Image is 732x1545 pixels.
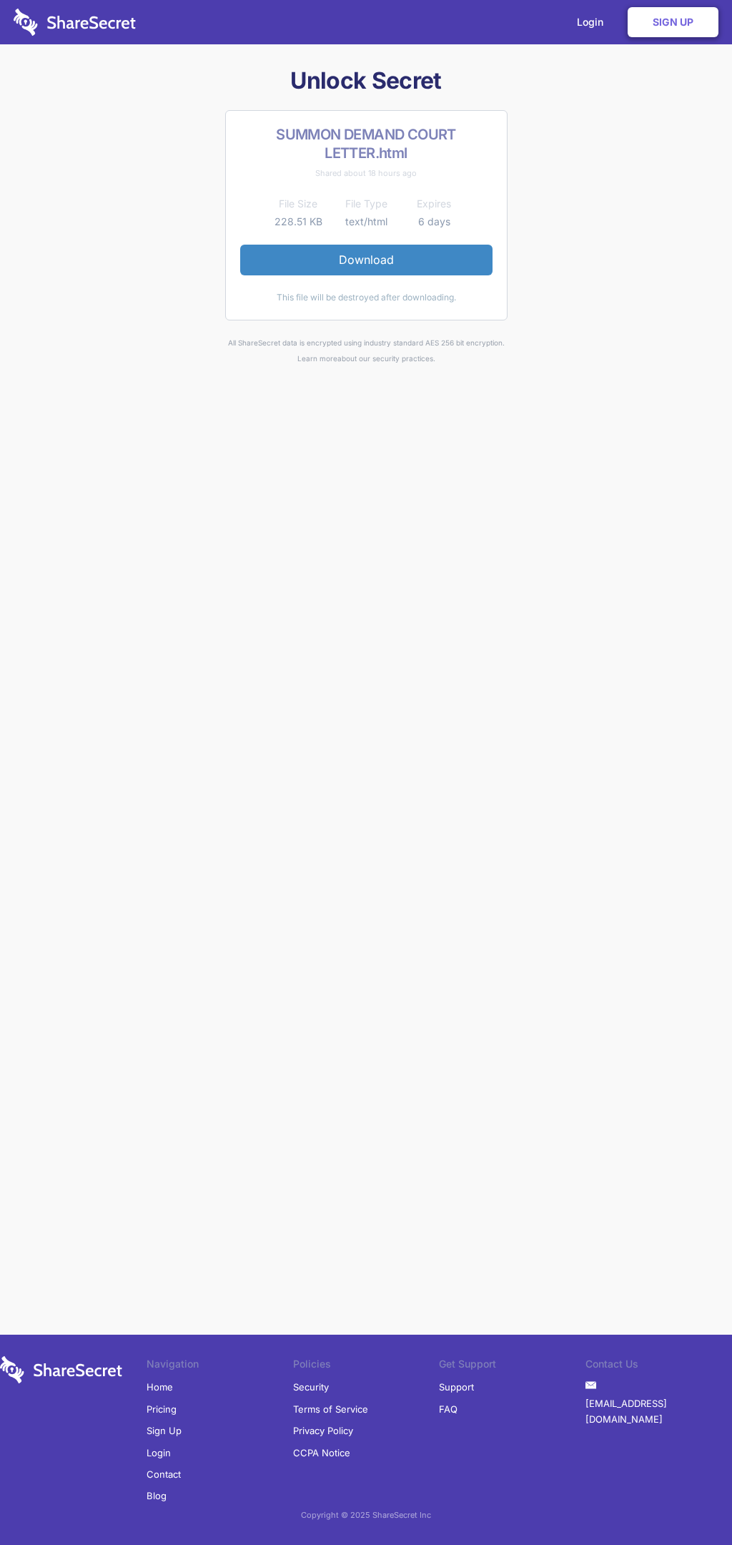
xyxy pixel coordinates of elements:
[240,245,493,275] a: Download
[240,165,493,181] div: Shared about 18 hours ago
[264,213,332,230] td: 228.51 KB
[147,1398,177,1420] a: Pricing
[147,1463,181,1485] a: Contact
[400,195,468,212] th: Expires
[147,1356,293,1376] li: Navigation
[147,1485,167,1506] a: Blog
[293,1398,368,1420] a: Terms of Service
[293,1376,329,1398] a: Security
[240,125,493,162] h2: SUMMON DEMAND COURT LETTER.html
[332,213,400,230] td: text/html
[439,1356,585,1376] li: Get Support
[439,1376,474,1398] a: Support
[293,1420,353,1441] a: Privacy Policy
[293,1356,440,1376] li: Policies
[439,1398,457,1420] a: FAQ
[628,7,718,37] a: Sign Up
[585,1393,732,1431] a: [EMAIL_ADDRESS][DOMAIN_NAME]
[147,1420,182,1441] a: Sign Up
[400,213,468,230] td: 6 days
[147,1376,173,1398] a: Home
[240,290,493,305] div: This file will be destroyed after downloading.
[293,1442,350,1463] a: CCPA Notice
[332,195,400,212] th: File Type
[297,354,337,363] a: Learn more
[264,195,332,212] th: File Size
[585,1356,732,1376] li: Contact Us
[147,1442,171,1463] a: Login
[14,9,136,36] img: logo-wordmark-white-trans-d4663122ce5f474addd5e946df7df03e33cb6a1c49d2221995e7729f52c070b2.svg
